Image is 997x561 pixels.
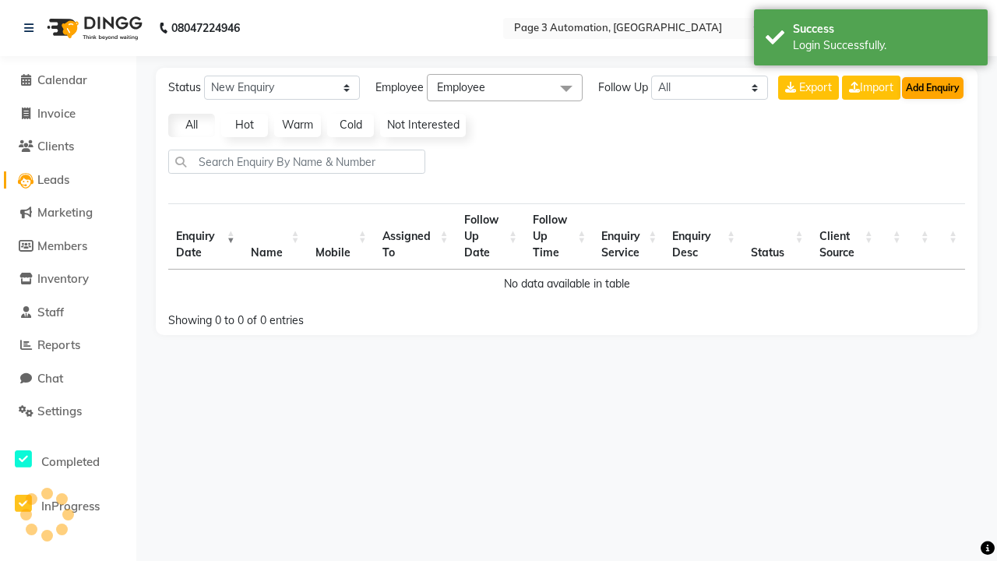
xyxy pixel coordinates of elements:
[168,150,425,174] input: Search Enquiry By Name & Number
[37,337,80,352] span: Reports
[168,270,965,298] td: No data available in table
[4,238,132,256] a: Members
[842,76,900,100] a: Import
[37,139,74,153] span: Clients
[4,304,132,322] a: Staff
[37,305,64,319] span: Staff
[664,203,743,270] th: Enquiry Desc: activate to sort column ascending
[4,337,132,355] a: Reports
[525,203,594,270] th: Follow Up Time : activate to sort column ascending
[4,171,132,189] a: Leads
[274,114,321,137] a: Warm
[793,37,976,54] div: Login Successfully.
[799,80,832,94] span: Export
[375,203,456,270] th: Assigned To : activate to sort column ascending
[168,114,215,137] a: All
[40,6,146,50] img: logo
[308,203,375,270] th: Mobile : activate to sort column ascending
[4,105,132,123] a: Invoice
[168,303,487,329] div: Showing 0 to 0 of 0 entries
[4,72,132,90] a: Calendar
[168,79,201,96] span: Status
[909,203,937,270] th: : activate to sort column ascending
[37,371,63,386] span: Chat
[4,403,132,421] a: Settings
[375,79,424,96] span: Employee
[380,114,466,137] a: Not Interested
[37,271,89,286] span: Inventory
[37,404,82,418] span: Settings
[594,203,664,270] th: Enquiry Service : activate to sort column ascending
[793,21,976,37] div: Success
[221,114,268,137] a: Hot
[41,454,100,469] span: Completed
[168,203,243,270] th: Enquiry Date: activate to sort column ascending
[37,72,87,87] span: Calendar
[456,203,525,270] th: Follow Up Date: activate to sort column ascending
[37,172,69,187] span: Leads
[4,270,132,288] a: Inventory
[37,238,87,253] span: Members
[778,76,839,100] button: Export
[243,203,308,270] th: Name: activate to sort column ascending
[41,499,100,513] span: InProgress
[4,370,132,388] a: Chat
[4,138,132,156] a: Clients
[37,106,76,121] span: Invoice
[881,203,909,270] th: : activate to sort column ascending
[937,203,965,270] th: : activate to sort column ascending
[812,203,881,270] th: Client Source: activate to sort column ascending
[4,204,132,222] a: Marketing
[327,114,374,137] a: Cold
[37,205,93,220] span: Marketing
[598,79,648,96] span: Follow Up
[743,203,812,270] th: Status: activate to sort column ascending
[902,77,964,99] button: Add Enquiry
[437,80,485,94] span: Employee
[171,6,240,50] b: 08047224946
